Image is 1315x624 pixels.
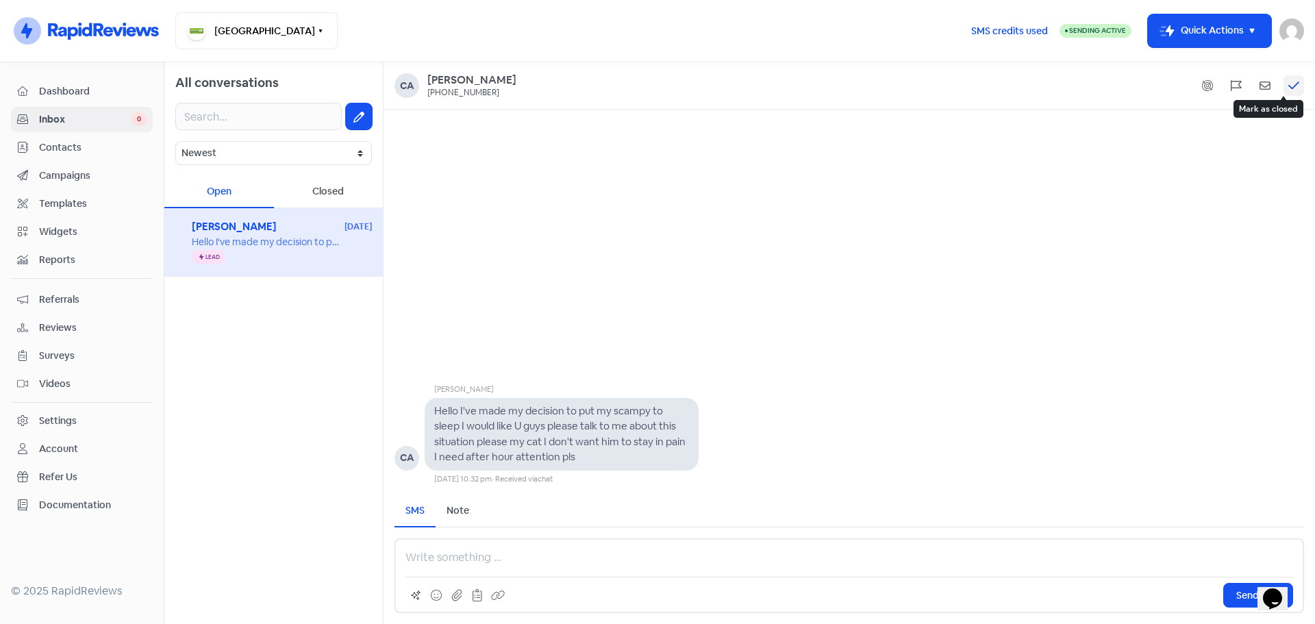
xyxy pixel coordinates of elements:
img: User [1279,18,1304,43]
a: Contacts [11,135,153,160]
div: [PHONE_NUMBER] [427,88,499,99]
span: Contacts [39,140,147,155]
span: Templates [39,197,147,211]
a: Referrals [11,287,153,312]
button: Show system messages [1197,75,1218,96]
div: CA [394,446,419,471]
a: Templates [11,191,153,216]
button: Flag conversation [1226,75,1247,96]
span: Hello I've made my decision to put my scampy to sleep I would like U guys please talk to me about... [192,236,1009,248]
div: Closed [274,176,384,208]
div: Note [447,503,469,518]
span: All conversations [175,75,279,90]
button: Mark as unread [1255,75,1275,96]
span: Send SMS [1236,588,1280,603]
a: Reports [11,247,153,273]
div: · Received via [492,473,553,485]
div: SMS [405,503,425,518]
span: Reports [39,253,147,267]
input: Search... [175,103,342,130]
span: Lead [205,254,220,260]
span: Reviews [39,321,147,335]
span: SMS credits used [971,24,1048,38]
button: Send SMS [1223,583,1293,608]
pre: Hello I've made my decision to put my scampy to sleep I would like U guys please talk to me about... [434,404,688,464]
span: Referrals [39,292,147,307]
div: Account [39,442,78,456]
a: Documentation [11,492,153,518]
a: Refer Us [11,464,153,490]
span: Inbox [39,112,131,127]
a: Sending Active [1060,23,1131,39]
a: Surveys [11,343,153,369]
a: Videos [11,371,153,397]
span: Dashboard [39,84,147,99]
span: Documentation [39,498,147,512]
a: Dashboard [11,79,153,104]
a: Campaigns [11,163,153,188]
span: [DATE] [345,221,372,233]
span: [PERSON_NAME] [192,219,345,235]
span: Videos [39,377,147,391]
span: chat [538,474,553,484]
span: Sending Active [1069,26,1126,35]
button: [GEOGRAPHIC_DATA] [175,12,338,49]
div: [PERSON_NAME] [434,384,699,398]
a: Reviews [11,315,153,340]
div: Mark as closed [1233,100,1303,118]
span: 0 [131,112,147,126]
div: Open [164,176,274,208]
a: [PERSON_NAME] [427,73,516,88]
span: Widgets [39,225,147,239]
a: Account [11,436,153,462]
a: Widgets [11,219,153,245]
iframe: chat widget [1257,569,1301,610]
span: Surveys [39,349,147,363]
div: [DATE] 10:32 pm [434,473,492,485]
div: Ca [394,73,419,98]
a: SMS credits used [960,23,1060,37]
button: Quick Actions [1148,14,1271,47]
div: © 2025 RapidReviews [11,583,153,599]
div: Settings [39,414,77,428]
span: Campaigns [39,169,147,183]
a: Settings [11,408,153,434]
a: Inbox 0 [11,107,153,132]
span: Refer Us [39,470,147,484]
